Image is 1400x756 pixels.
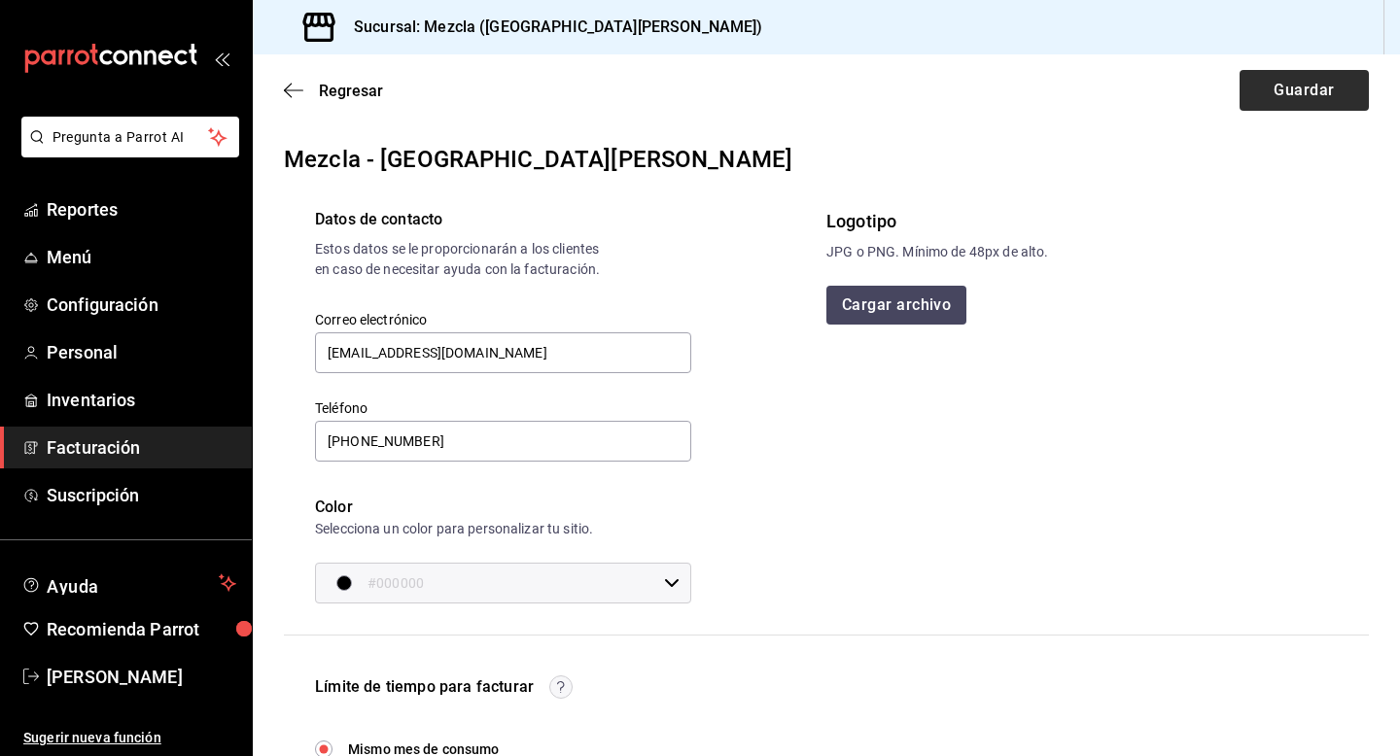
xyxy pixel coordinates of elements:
[47,196,236,223] span: Reportes
[315,401,691,415] label: Teléfono
[47,244,236,270] span: Menú
[315,496,691,519] div: Color
[284,142,1369,177] div: Mezcla - [GEOGRAPHIC_DATA][PERSON_NAME]
[315,208,601,231] div: Datos de contacto
[214,51,229,66] button: open_drawer_menu
[47,664,236,690] span: [PERSON_NAME]
[47,387,236,413] span: Inventarios
[52,127,209,148] span: Pregunta a Parrot AI
[826,242,1338,262] div: JPG o PNG. Mínimo de 48px de alto.
[47,339,236,365] span: Personal
[319,82,383,100] span: Regresar
[1240,70,1369,111] button: Guardar
[284,82,383,100] button: Regresar
[47,292,236,318] span: Configuración
[47,434,236,461] span: Facturación
[338,16,762,39] h3: Sucursal: Mezcla ([GEOGRAPHIC_DATA][PERSON_NAME])
[14,141,239,161] a: Pregunta a Parrot AI
[315,519,691,539] div: Selecciona un color para personalizar tu sitio.
[315,674,534,700] div: Límite de tiempo para facturar
[315,313,691,326] label: Correo electrónico
[315,239,601,280] div: Estos datos se le proporcionarán a los clientes en caso de necesitar ayuda con la facturación.
[47,616,236,642] span: Recomienda Parrot
[826,208,1338,234] div: Logotipo
[21,117,239,157] button: Pregunta a Parrot AI
[47,571,211,595] span: Ayuda
[47,482,236,508] span: Suscripción
[826,286,966,325] button: Cargar archivo
[23,728,236,748] span: Sugerir nueva función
